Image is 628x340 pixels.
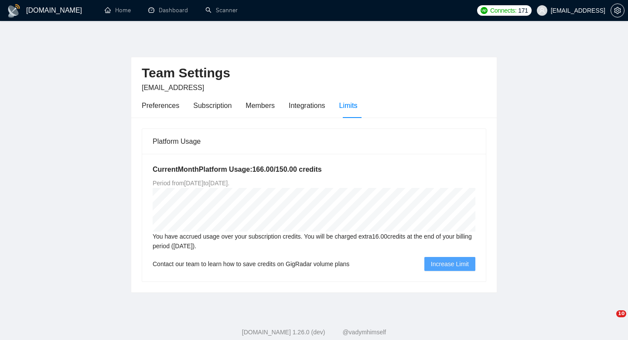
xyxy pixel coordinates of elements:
[431,259,469,269] span: Increase Limit
[616,310,626,317] span: 10
[105,7,131,14] a: homeHome
[611,7,625,14] a: setting
[611,3,625,17] button: setting
[481,7,488,14] img: upwork-logo.png
[339,100,358,111] div: Limits
[153,232,475,251] div: You have accrued usage over your subscription credits. You will be charged extra 16.00 credits at...
[142,84,204,91] span: [EMAIL_ADDRESS]
[246,100,275,111] div: Members
[242,329,325,336] a: [DOMAIN_NAME] 1.26.0 (dev)
[148,7,188,14] a: dashboardDashboard
[424,257,475,271] button: Increase Limit
[142,100,179,111] div: Preferences
[518,6,528,15] span: 171
[7,4,21,18] img: logo
[205,7,238,14] a: searchScanner
[490,6,516,15] span: Connects:
[539,7,545,14] span: user
[153,259,349,269] span: Contact our team to learn how to save credits on GigRadar volume plans
[289,100,325,111] div: Integrations
[193,100,232,111] div: Subscription
[153,180,229,187] span: Period from [DATE] to [DATE] .
[342,329,386,336] a: @vadymhimself
[142,64,486,82] h2: Team Settings
[153,129,475,154] div: Platform Usage
[598,310,619,331] iframe: Intercom live chat
[153,164,475,175] h5: Current Month Platform Usage: 166.00 / 150.00 credits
